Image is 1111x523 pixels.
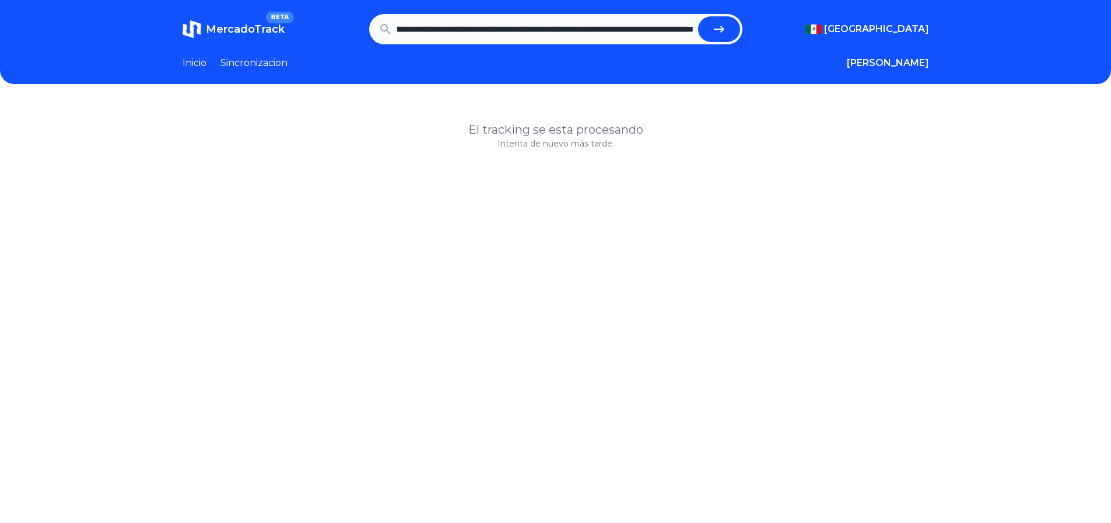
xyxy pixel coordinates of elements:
[183,56,206,70] a: Inicio
[805,25,822,34] img: Mexico
[183,138,929,149] p: Intenta de nuevo más tarde.
[183,20,285,39] a: MercadoTrackBETA
[824,22,929,36] span: [GEOGRAPHIC_DATA]
[805,22,929,36] button: [GEOGRAPHIC_DATA]
[183,20,201,39] img: MercadoTrack
[183,121,929,138] h1: El tracking se esta procesando
[220,56,288,70] a: Sincronizacion
[206,23,285,36] span: MercadoTrack
[266,12,293,23] span: BETA
[847,56,929,70] button: [PERSON_NAME]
